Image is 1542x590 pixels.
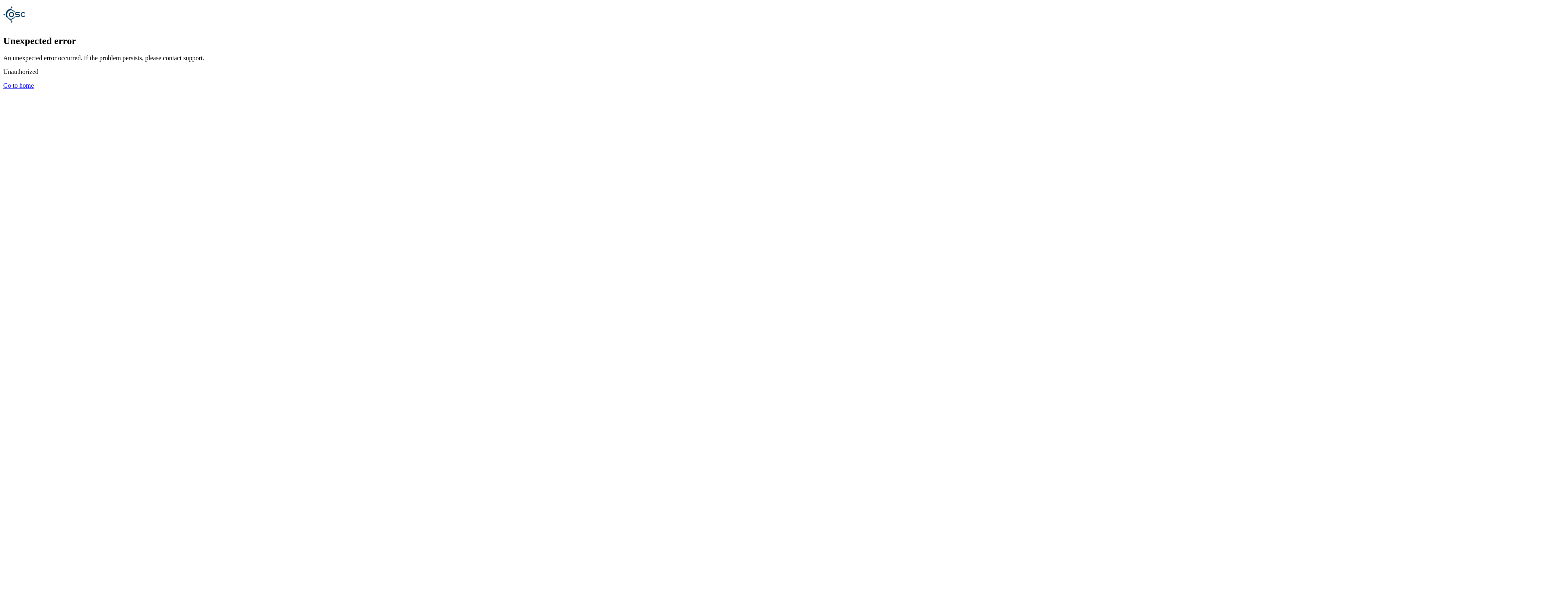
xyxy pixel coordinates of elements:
img: Logo [3,3,26,26]
a: Go to home [3,82,34,89]
img: Logo [26,3,49,26]
p: Unauthorized [3,68,1539,76]
h2: Unexpected error [3,36,1539,46]
div: An unexpected error occurred. If the problem persists, please contact support. [3,55,1539,62]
